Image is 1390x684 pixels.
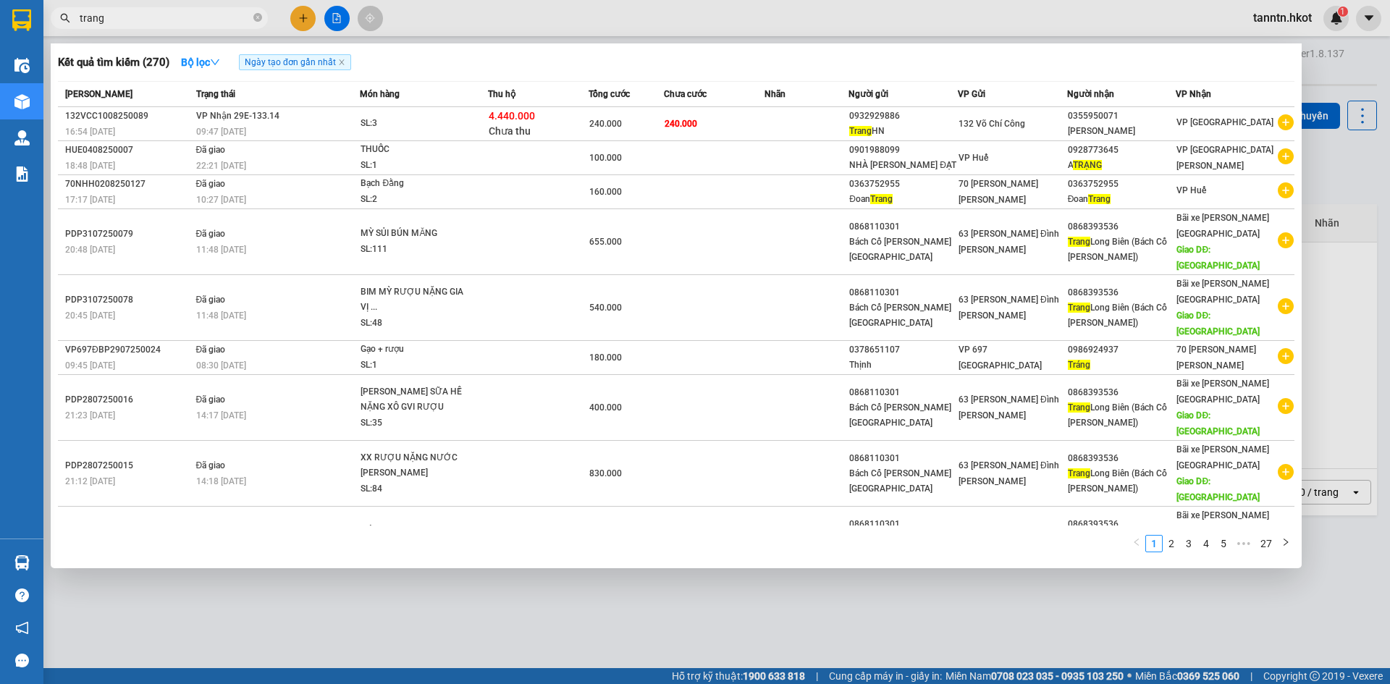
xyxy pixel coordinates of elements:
div: PDP2807250015 [65,458,192,473]
img: warehouse-icon [14,130,30,145]
span: 17:17 [DATE] [65,195,115,205]
span: Chưa thu [489,125,531,137]
span: 160.000 [589,187,622,197]
div: THUỐC [361,142,469,158]
span: Trang [1068,402,1090,413]
img: solution-icon [14,166,30,182]
input: Tìm tên, số ĐT hoặc mã đơn [80,10,250,26]
a: 5 [1216,536,1231,552]
span: 63 [PERSON_NAME] Đình [PERSON_NAME] [959,460,1059,486]
button: right [1277,535,1294,552]
span: VP [GEOGRAPHIC_DATA] [1176,117,1273,127]
div: PDP3107250078 [65,292,192,308]
span: ••• [1232,535,1255,552]
span: plus-circle [1278,182,1294,198]
div: 0868393536 [1068,451,1176,466]
div: 0901988099 [849,143,957,158]
span: Đã giao [196,345,226,355]
span: Trang [1068,303,1090,313]
button: Bộ lọcdown [169,51,232,74]
span: 100.000 [589,153,622,163]
span: Trang [1068,468,1090,478]
span: Trạng thái [196,89,235,99]
div: 0355950071 [1068,109,1176,124]
div: SL: 111 [361,242,469,258]
span: close [338,59,345,66]
div: 0928773645 [1068,143,1176,158]
li: 1 [1145,535,1163,552]
li: 3 [1180,535,1197,552]
div: VP697ĐBP2907250024 [65,342,192,358]
div: 0868110301 [849,219,957,235]
img: warehouse-icon [14,58,30,73]
div: 0363752955 [849,177,957,192]
div: PDP3107250079 [65,227,192,242]
span: 830.000 [589,468,622,478]
span: 20:45 [DATE] [65,311,115,321]
span: 09:47 [DATE] [196,127,246,137]
span: 21:12 [DATE] [65,476,115,486]
div: 0363752955 [1068,177,1176,192]
span: Món hàng [360,89,400,99]
span: Bãi xe [PERSON_NAME][GEOGRAPHIC_DATA] [1176,510,1269,536]
span: plus-circle [1278,232,1294,248]
span: 10:27 [DATE] [196,195,246,205]
div: 0868110301 [849,451,957,466]
span: Giao DĐ: [GEOGRAPHIC_DATA] [1176,245,1260,271]
span: VP Nhận 29E-133.14 [196,111,279,121]
span: 11:48 [DATE] [196,245,246,255]
div: 0868110301 [849,517,957,532]
span: 63 [PERSON_NAME] Đình [PERSON_NAME] [959,295,1059,321]
span: Thu hộ [488,89,515,99]
span: plus-circle [1278,298,1294,314]
div: A [1068,158,1176,173]
span: left [1132,538,1141,546]
span: 22:21 [DATE] [196,161,246,171]
div: PDP2807250016 [65,392,192,408]
div: SL: 3 [361,116,469,132]
a: 4 [1198,536,1214,552]
span: VP [GEOGRAPHIC_DATA][PERSON_NAME] [1176,145,1273,171]
img: logo-vxr [12,9,31,31]
img: warehouse-icon [14,555,30,570]
div: 0868393536 [1068,517,1176,532]
div: Gạo + rượu [361,342,469,358]
div: SL: 84 [361,481,469,497]
span: VP Nhận [1176,89,1211,99]
span: Tổng cước [589,89,630,99]
div: 0868393536 [1068,385,1176,400]
div: 0868110301 [849,385,957,400]
div: Long Biên (Bách Cổ [PERSON_NAME]) [1068,300,1176,331]
span: down [210,57,220,67]
span: Giao DĐ: [GEOGRAPHIC_DATA] [1176,476,1260,502]
div: 0868393536 [1068,219,1176,235]
span: Đã giao [196,460,226,470]
span: Trang [849,126,872,136]
div: 0868393536 [1068,285,1176,300]
span: Tráng [1068,360,1090,370]
li: 2 [1163,535,1180,552]
div: Bách Cổ [PERSON_NAME][GEOGRAPHIC_DATA] [849,235,957,265]
a: 3 [1181,536,1197,552]
span: Bãi xe [PERSON_NAME][GEOGRAPHIC_DATA] [1176,444,1269,470]
div: 0932929886 [849,109,957,124]
div: BIM MỲ RƯỢU NẶNG GIA VỊ ... [361,284,469,316]
span: plus-circle [1278,464,1294,480]
div: HUE0408250007 [65,143,192,158]
span: VP 697 [GEOGRAPHIC_DATA] [959,345,1042,371]
span: Ngày tạo đơn gần nhất [239,54,351,70]
li: Next 5 Pages [1232,535,1255,552]
div: Đoan [849,192,957,207]
span: 540.000 [589,303,622,313]
span: Bãi xe [PERSON_NAME][GEOGRAPHIC_DATA] [1176,213,1269,239]
span: 16:54 [DATE] [65,127,115,137]
span: 132 Võ Chí Công [959,119,1025,129]
span: Giao DĐ: [GEOGRAPHIC_DATA] [1176,410,1260,436]
div: 70NHH0208250127 [65,177,192,192]
span: notification [15,621,29,635]
div: 0378651107 [849,342,957,358]
span: 21:23 [DATE] [65,410,115,421]
div: HN [849,124,957,139]
div: [PERSON_NAME] [1068,124,1176,139]
span: right [1281,538,1290,546]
